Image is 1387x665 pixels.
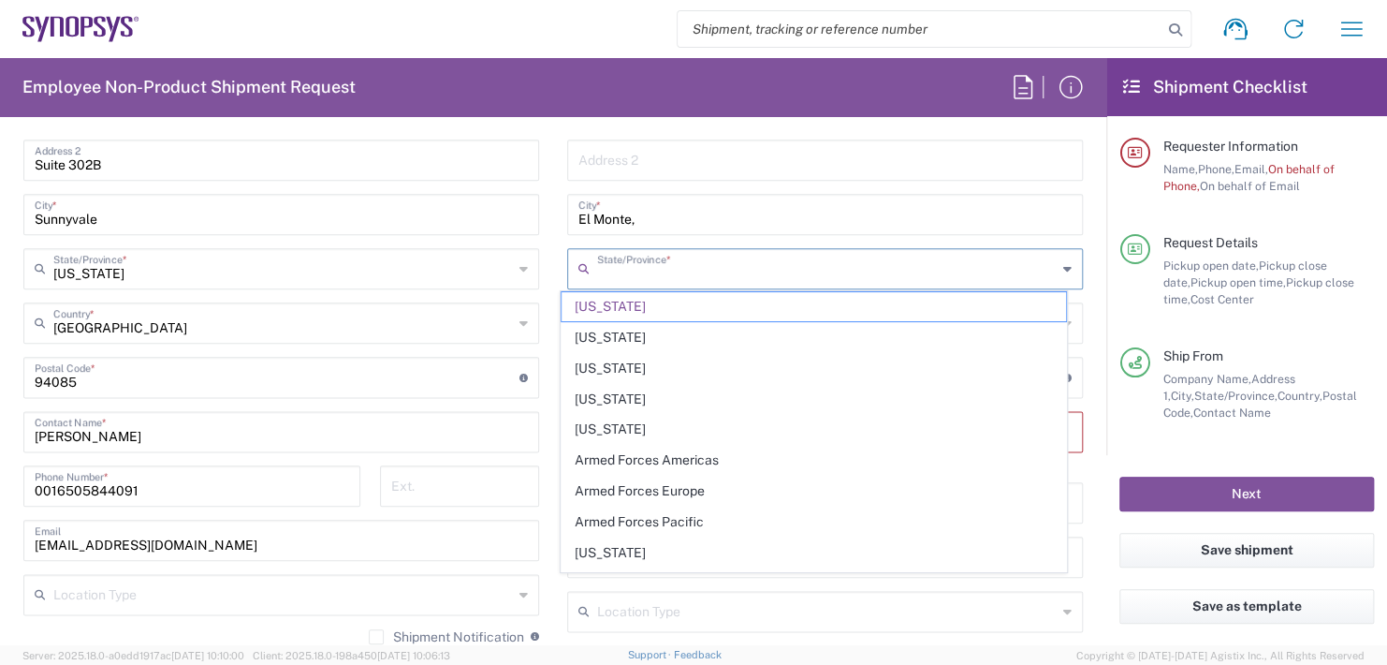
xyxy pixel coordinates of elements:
span: [US_STATE] [562,323,1066,352]
span: Email, [1234,162,1268,176]
span: [US_STATE] [562,415,1066,444]
span: Request Details [1163,235,1258,250]
span: Contact Name [1193,406,1271,420]
span: [DATE] 10:10:00 [171,650,244,661]
span: Company Name, [1163,372,1251,386]
a: Feedback [674,649,722,660]
h2: Employee Non-Product Shipment Request [22,76,356,98]
span: City, [1171,389,1194,403]
button: Next [1119,477,1374,511]
span: Copyright © [DATE]-[DATE] Agistix Inc., All Rights Reserved [1076,647,1365,664]
span: On behalf of Email [1200,179,1300,193]
span: [US_STATE] [562,292,1066,321]
span: Pickup open date, [1163,259,1259,273]
span: Name, [1163,162,1198,176]
span: Armed Forces Pacific [562,508,1066,537]
input: Shipment, tracking or reference number [678,11,1162,47]
span: [US_STATE] [562,354,1066,383]
span: Cost Center [1190,292,1254,306]
span: Country, [1277,389,1322,403]
span: Armed Forces Europe [562,477,1066,506]
span: Phone, [1198,162,1234,176]
span: [US_STATE] [562,569,1066,598]
span: [US_STATE] [562,385,1066,414]
span: Server: 2025.18.0-a0edd1917ac [22,650,244,661]
span: Armed Forces Americas [562,446,1066,475]
span: State/Province, [1194,389,1277,403]
span: Requester Information [1163,139,1298,154]
button: Save as template [1119,589,1374,624]
button: Save shipment [1119,533,1374,568]
label: Shipment Notification [369,629,524,644]
span: Pickup open time, [1190,275,1286,289]
h2: Shipment Checklist [1123,76,1307,98]
span: [US_STATE] [562,539,1066,568]
span: Ship From [1163,348,1223,363]
span: [DATE] 10:06:13 [377,650,450,661]
a: Support [627,649,674,660]
span: Client: 2025.18.0-198a450 [253,650,450,661]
